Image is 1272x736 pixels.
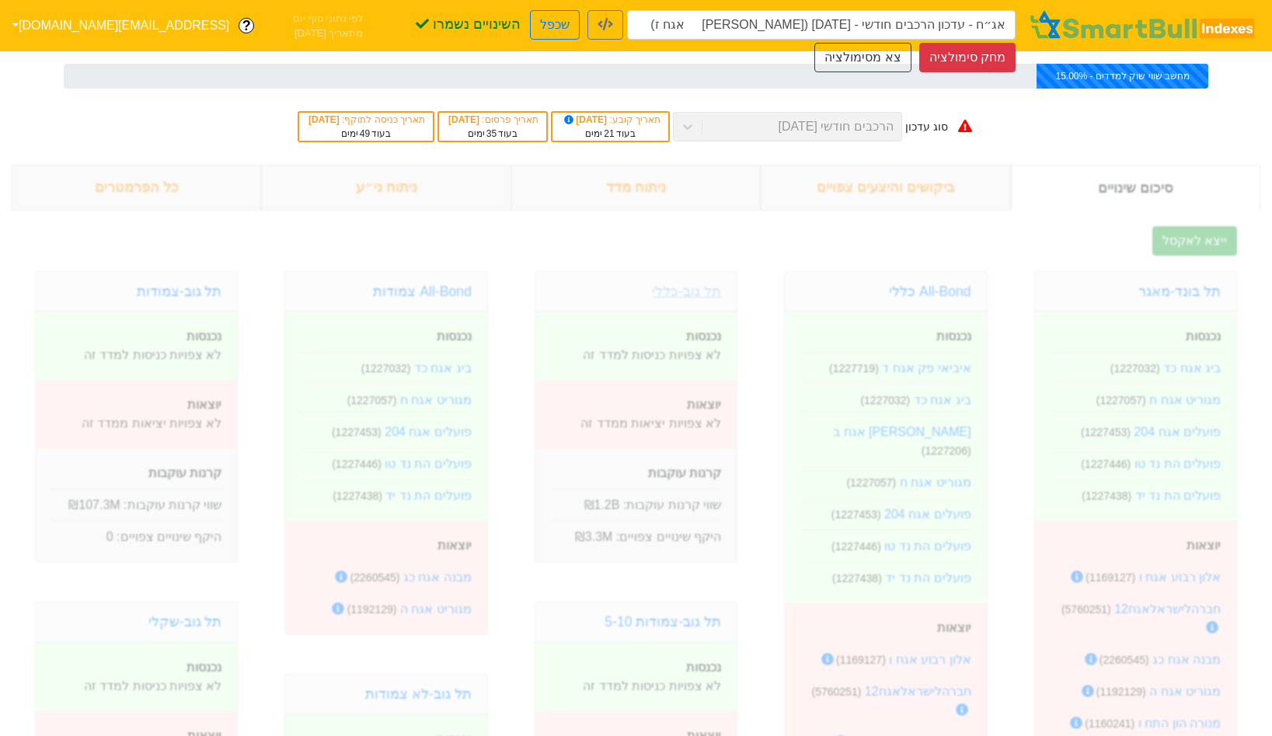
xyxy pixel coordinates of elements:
[1139,570,1221,584] a: אלון רבוע אגח ו
[584,498,620,511] span: ₪1.2B
[360,128,370,139] span: 49
[882,361,971,375] a: איביאי פק אגח ד
[1149,685,1221,698] a: מגוריט אגח ה
[1152,653,1221,666] a: מבנה אגח כג
[936,330,971,343] strong: נכנסות
[400,393,472,406] a: מגוריט אגח ח
[551,346,721,365] p: לא צפויות כניסות למדד זה
[1187,539,1221,552] strong: יוצאות
[919,43,1016,72] button: מחק סימולציה
[832,572,882,584] small: ( 1227438 )
[686,330,721,343] strong: נכנסות
[308,114,342,125] span: [DATE]
[860,394,910,406] small: ( 1227032 )
[437,539,472,552] strong: יוצאות
[347,394,397,406] small: ( 1227057 )
[1011,165,1260,211] div: סיכום שינויים
[403,570,472,584] a: מבנה אגח כג
[332,426,382,438] small: ( 1227453 )
[1138,717,1221,730] a: מנורה הון התח ו
[1114,602,1221,616] a: חברהלישראלאגח12
[1096,394,1146,406] small: ( 1227057 )
[332,458,382,470] small: ( 1227446 )
[884,539,971,553] a: פועלים הת נד טו
[889,653,971,666] a: אלון רבוע אגח ו
[400,602,472,616] a: מגוריט אגח ה
[51,677,221,696] p: לא צפויות כניסות למדד זה
[1096,685,1146,698] small: ( 1192129 )
[1186,330,1221,343] strong: נכנסות
[846,476,896,489] small: ( 1227057 )
[831,508,881,521] small: ( 1227453 )
[511,165,761,211] div: ניתוח מדד
[1135,489,1221,502] a: פועלים הת נד יד
[686,661,721,674] strong: נכנסות
[186,661,221,674] strong: נכנסות
[814,43,911,72] button: צא מסימולציה
[1027,10,1260,41] img: SmartBull
[562,114,610,125] span: [DATE]
[1134,425,1221,438] a: פועלים אגח 204
[884,508,971,521] a: פועלים אגח 204
[350,571,400,584] small: ( 2260545 )
[1099,654,1149,666] small: ( 2260545 )
[373,284,471,299] a: All-Bond צמודות
[68,498,120,511] span: ₪107.3M
[437,330,472,343] strong: נכנסות
[187,398,221,411] strong: יוצאות
[447,113,538,127] div: תאריך פרסום :
[836,654,886,666] small: ( 1169127 )
[812,685,862,698] small: ( 5760251 )
[551,677,721,696] p: לא צפויות כניסות למדד זה
[263,11,363,41] span: לפי נתוני סוף יום מתאריך [DATE]
[385,457,471,470] a: פועלים הת נד טו
[1163,361,1221,375] a: ביג אגח כד
[937,621,971,634] strong: יוצאות
[905,119,948,135] div: סוג עדכון
[1081,426,1131,438] small: ( 1227453 )
[900,476,971,489] a: מגוריט אגח ח
[333,490,382,502] small: ( 1227438 )
[1138,284,1221,299] a: תל בונד-מאגר
[865,685,971,698] a: חברהלישראלאגח12
[1085,717,1134,730] small: ( 1160241 )
[833,425,971,438] a: [PERSON_NAME] אגח ב
[885,571,971,584] a: פועלים הת נד יד
[385,425,472,438] a: פועלים אגח 204
[530,10,580,40] button: שכפל
[1081,458,1131,470] small: ( 1227446 )
[1082,490,1131,502] small: ( 1227438 )
[148,466,221,480] strong: קרנות עוקבות
[448,114,482,125] span: [DATE]
[648,466,721,480] strong: קרנות עוקבות
[1061,603,1111,616] small: ( 5760251 )
[12,165,261,211] div: כל הפרמטרים
[307,113,425,127] div: תאריך כניסה לתוקף :
[914,393,971,406] a: ביג אגח כד
[106,530,113,543] span: 0
[51,414,221,433] p: לא צפויות יציאות ממדד זה
[831,540,881,553] small: ( 1227446 )
[51,521,221,546] div: היקף שינויים צפויים :
[447,127,538,141] div: בעוד ימים
[416,14,521,34] span: השינויים נשמרו
[889,284,971,299] a: All-Bond כללי
[385,489,471,502] a: פועלים הת נד יד
[575,530,613,543] span: ₪3.3M
[1086,571,1135,584] small: ( 1169127 )
[587,10,623,40] button: Copy Simulation ID
[687,398,721,411] strong: יוצאות
[1110,362,1160,375] small: ( 1227032 )
[347,603,397,616] small: ( 1192129 )
[551,521,721,546] div: היקף שינויים צפויים :
[1037,64,1208,89] div: מחשב שווי שוק למדדים - 15.00%
[551,489,721,515] div: שווי קרנות עוקבות :
[922,445,971,457] small: ( 1227206 )
[148,614,222,630] a: תל גוב-שקלי
[307,127,425,141] div: בעוד ימים
[1134,457,1221,470] a: פועלים הת נד טו
[261,165,511,211] div: ניתוח ני״ע
[137,284,222,299] a: תל גוב-צמודות
[414,361,472,375] a: ביג אגח כד
[1149,393,1221,406] a: מגוריט אגח ח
